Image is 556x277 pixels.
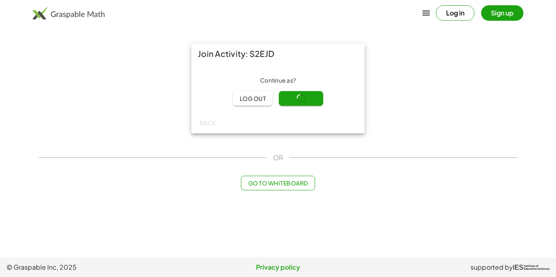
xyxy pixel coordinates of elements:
button: Sign up [481,5,523,21]
button: Log out [233,91,272,106]
button: Go to Whiteboard [241,176,315,190]
span: © Graspable Inc, 2025 [7,262,188,272]
span: OR [273,153,283,163]
span: supported by [471,262,513,272]
div: Join Activity: S2EJD [191,44,365,63]
a: Privacy policy [188,262,369,272]
span: Institute of Education Sciences [524,265,549,270]
span: Go to Whiteboard [248,179,308,187]
a: IESInstitute ofEducation Sciences [513,262,549,272]
span: IES [513,264,523,271]
span: Log out [239,95,266,102]
button: Log in [436,5,475,21]
div: Continue as ? [198,76,358,85]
